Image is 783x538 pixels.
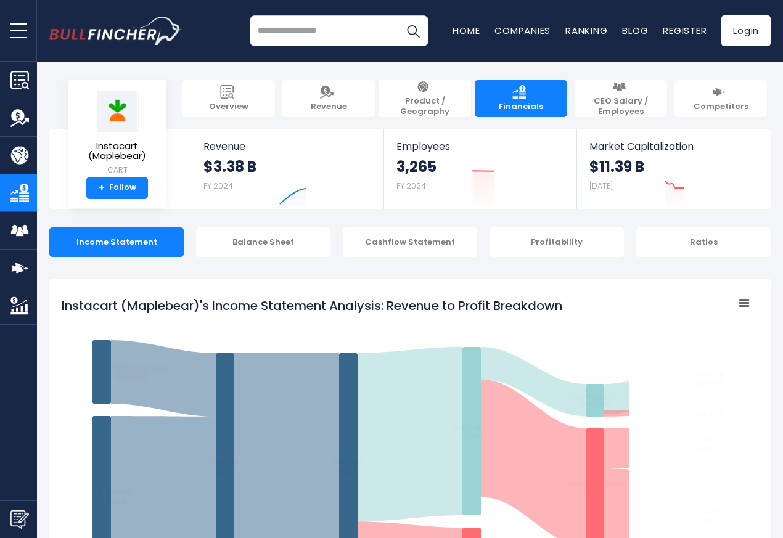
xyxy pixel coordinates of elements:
a: Register [663,24,707,37]
a: +Follow [86,177,148,199]
img: bullfincher logo [49,17,182,45]
a: Product / Geography [379,80,471,117]
a: Employees 3,265 FY 2024 [384,129,576,209]
div: Income Statement [49,227,184,257]
a: Financials [475,80,567,117]
span: CEO Salary / Employees [581,96,661,117]
span: Employees [396,141,564,152]
a: Revenue $3.38 B FY 2024 [191,129,384,209]
strong: $11.39 B [589,157,644,176]
a: Market Capitalization $11.39 B [DATE] [577,129,769,209]
a: Blog [622,24,648,37]
div: Profitability [490,227,624,257]
text: R&D $604.00 M [692,436,724,452]
span: Competitors [694,102,748,112]
small: CART [78,165,157,176]
div: Ratios [636,227,771,257]
a: Home [453,24,480,37]
text: Revenue $3.38 B [334,457,363,473]
span: Product / Geography [385,96,465,117]
a: Login [721,15,771,46]
button: Search [398,15,428,46]
small: [DATE] [589,181,613,191]
strong: + [99,182,105,194]
small: FY 2024 [203,181,233,191]
strong: 3,265 [396,157,437,176]
strong: $3.38 B [203,157,256,176]
a: Instacart (Maplebear) CART [77,90,157,177]
tspan: Instacart (Maplebear)'s Income Statement Analysis: Revenue to Profit Breakdown [62,297,562,314]
text: Gross profit $2.54 B [452,423,491,439]
a: Companies [494,24,551,37]
span: Revenue [203,141,372,152]
text: Operating profit $489.00 M [569,393,621,409]
a: Ranking [565,24,607,37]
text: Transaction $2.42 B [96,489,134,505]
a: Competitors [674,80,767,117]
text: SG&A $1.17 B [700,508,724,524]
text: Advertising And Other $958.00 M [96,364,170,380]
div: Cashflow Statement [343,227,477,257]
text: Tax $95.00 M [695,401,724,417]
a: CEO Salary / Employees [575,80,667,117]
div: Balance Sheet [196,227,330,257]
small: FY 2024 [396,181,426,191]
span: Instacart (Maplebear) [78,141,157,161]
span: Market Capitalization [589,141,757,152]
a: Revenue [282,80,375,117]
span: Revenue [311,102,347,112]
a: Overview [182,80,275,117]
text: Operating expenses $1.78 B [562,479,628,495]
text: Products $3.38 B [210,457,240,473]
span: Overview [209,102,248,112]
a: Go to homepage [49,17,182,45]
span: Financials [499,102,543,112]
text: Net profit $457.00 M [692,370,724,386]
